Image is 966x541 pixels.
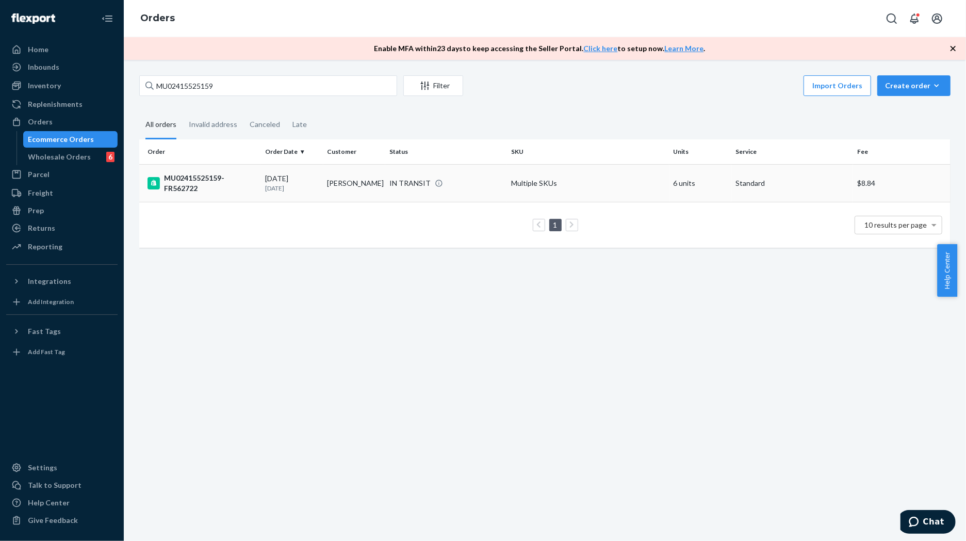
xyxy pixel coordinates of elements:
[28,297,74,306] div: Add Integration
[28,326,61,337] div: Fast Tags
[374,43,706,54] p: Enable MFA within 23 days to keep accessing the Seller Portal. to setup now. .
[132,4,183,34] ol: breadcrumbs
[6,220,118,236] a: Returns
[292,111,307,138] div: Late
[403,75,463,96] button: Filter
[6,459,118,476] a: Settings
[28,498,70,508] div: Help Center
[584,44,618,53] a: Click here
[385,139,507,164] th: Status
[28,62,59,72] div: Inbounds
[28,223,55,233] div: Returns
[28,169,50,180] div: Parcel
[328,147,382,156] div: Customer
[6,238,118,255] a: Reporting
[323,164,386,202] td: [PERSON_NAME]
[551,220,560,229] a: Page 1 is your current page
[735,178,849,188] p: Standard
[669,164,732,202] td: 6 units
[6,512,118,529] button: Give Feedback
[28,480,81,490] div: Talk to Support
[6,59,118,75] a: Inbounds
[6,495,118,511] a: Help Center
[28,81,61,91] div: Inventory
[28,152,91,162] div: Wholesale Orders
[507,139,669,164] th: SKU
[261,139,323,164] th: Order Date
[28,242,62,252] div: Reporting
[669,139,732,164] th: Units
[6,273,118,290] button: Integrations
[23,131,118,148] a: Ecommerce Orders
[507,164,669,202] td: Multiple SKUs
[140,12,175,24] a: Orders
[28,515,78,526] div: Give Feedback
[665,44,704,53] a: Learn More
[881,8,902,29] button: Open Search Box
[6,294,118,310] a: Add Integration
[265,184,319,193] p: [DATE]
[877,75,951,96] button: Create order
[28,134,94,145] div: Ecommerce Orders
[28,188,53,198] div: Freight
[28,205,44,216] div: Prep
[6,477,118,494] button: Talk to Support
[145,111,176,139] div: All orders
[11,13,55,24] img: Flexport logo
[885,81,943,91] div: Create order
[28,276,71,287] div: Integrations
[6,166,118,183] a: Parcel
[28,347,65,356] div: Add Fast Tag
[6,96,118,113] a: Replenishments
[6,202,118,219] a: Prep
[6,41,118,58] a: Home
[731,139,853,164] th: Service
[927,8,947,29] button: Open account menu
[6,323,118,340] button: Fast Tags
[106,152,114,162] div: 6
[139,139,261,164] th: Order
[148,173,257,194] div: MU02415525159-FR562722
[404,81,463,91] div: Filter
[6,77,118,94] a: Inventory
[139,75,397,96] input: Search orders
[189,111,237,138] div: Invalid address
[389,178,431,188] div: IN TRANSIT
[6,114,118,130] a: Orders
[853,139,951,164] th: Fee
[937,244,957,297] button: Help Center
[23,149,118,165] a: Wholesale Orders6
[28,44,48,55] div: Home
[28,99,83,109] div: Replenishments
[804,75,871,96] button: Import Orders
[97,8,118,29] button: Close Navigation
[853,164,951,202] td: $8.84
[6,185,118,201] a: Freight
[250,111,280,138] div: Canceled
[6,344,118,360] a: Add Fast Tag
[28,117,53,127] div: Orders
[28,463,57,473] div: Settings
[865,220,927,229] span: 10 results per page
[265,173,319,193] div: [DATE]
[904,8,925,29] button: Open notifications
[900,510,956,536] iframe: Opens a widget where you can chat to one of our agents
